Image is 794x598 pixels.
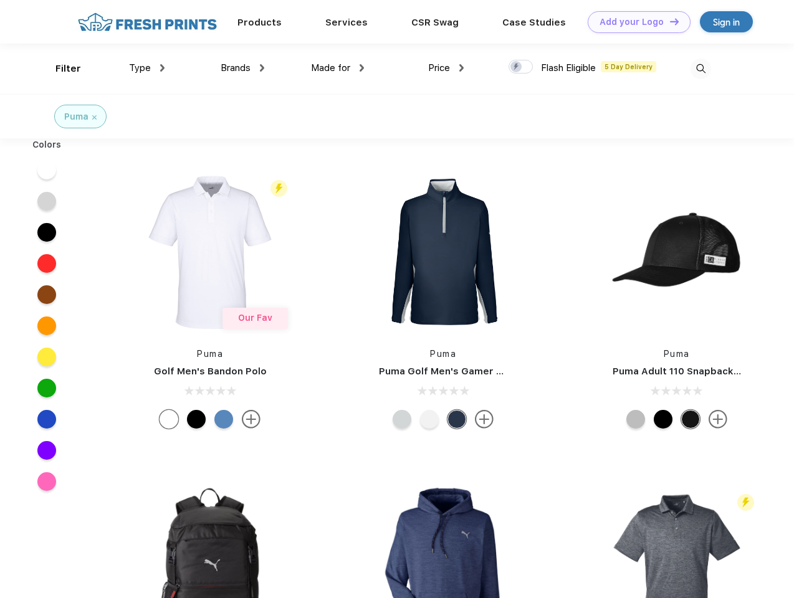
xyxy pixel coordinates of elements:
[154,366,267,377] a: Golf Men's Bandon Polo
[430,349,456,359] a: Puma
[411,17,459,28] a: CSR Swag
[127,169,293,335] img: func=resize&h=266
[713,15,740,29] div: Sign in
[74,11,221,33] img: fo%20logo%202.webp
[23,138,71,151] div: Colors
[187,410,206,429] div: Puma Black
[691,59,711,79] img: desktop_search.svg
[360,169,526,335] img: func=resize&h=266
[420,410,439,429] div: Bright White
[64,110,88,123] div: Puma
[160,410,178,429] div: Bright White
[670,18,679,25] img: DT
[737,494,754,511] img: flash_active_toggle.svg
[221,62,251,74] span: Brands
[393,410,411,429] div: High Rise
[260,64,264,72] img: dropdown.png
[129,62,151,74] span: Type
[92,115,97,120] img: filter_cancel.svg
[55,62,81,76] div: Filter
[242,410,261,429] img: more.svg
[197,349,223,359] a: Puma
[626,410,645,429] div: Quarry with Brt Whit
[360,64,364,72] img: dropdown.png
[594,169,760,335] img: func=resize&h=266
[541,62,596,74] span: Flash Eligible
[709,410,727,429] img: more.svg
[270,180,287,197] img: flash_active_toggle.svg
[681,410,700,429] div: Pma Blk with Pma Blk
[664,349,690,359] a: Puma
[311,62,350,74] span: Made for
[428,62,450,74] span: Price
[325,17,368,28] a: Services
[214,410,233,429] div: Lake Blue
[600,17,664,27] div: Add your Logo
[237,17,282,28] a: Products
[238,313,272,323] span: Our Fav
[459,64,464,72] img: dropdown.png
[447,410,466,429] div: Navy Blazer
[700,11,753,32] a: Sign in
[601,61,656,72] span: 5 Day Delivery
[160,64,165,72] img: dropdown.png
[379,366,576,377] a: Puma Golf Men's Gamer Golf Quarter-Zip
[475,410,494,429] img: more.svg
[654,410,672,429] div: Pma Blk Pma Blk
